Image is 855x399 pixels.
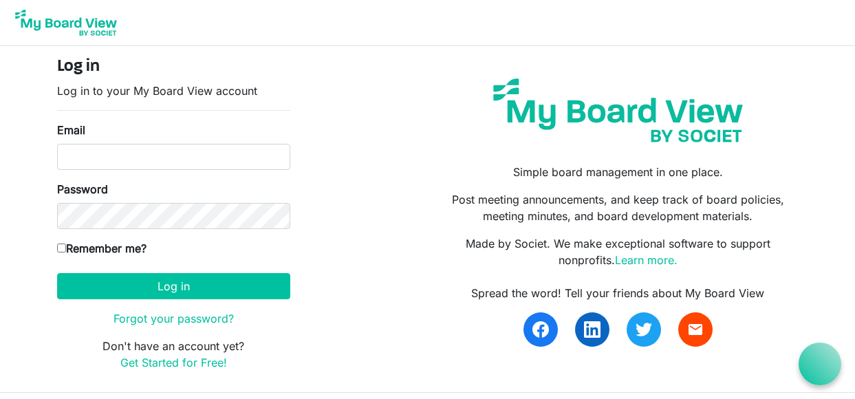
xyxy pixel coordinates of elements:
img: my-board-view-societ.svg [483,68,753,153]
a: Forgot your password? [113,312,234,325]
a: Learn more. [615,253,678,267]
p: Log in to your My Board View account [57,83,290,99]
a: Get Started for Free! [120,356,227,369]
p: Made by Societ. We make exceptional software to support nonprofits. [437,235,798,268]
div: Spread the word! Tell your friends about My Board View [437,285,798,301]
label: Password [57,181,108,197]
label: Remember me? [57,240,147,257]
img: linkedin.svg [584,321,600,338]
img: facebook.svg [532,321,549,338]
p: Simple board management in one place. [437,164,798,180]
a: email [678,312,713,347]
button: Log in [57,273,290,299]
p: Post meeting announcements, and keep track of board policies, meeting minutes, and board developm... [437,191,798,224]
h4: Log in [57,57,290,77]
img: twitter.svg [636,321,652,338]
label: Email [57,122,85,138]
p: Don't have an account yet? [57,338,290,371]
input: Remember me? [57,244,66,252]
span: email [687,321,704,338]
img: My Board View Logo [11,6,121,40]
